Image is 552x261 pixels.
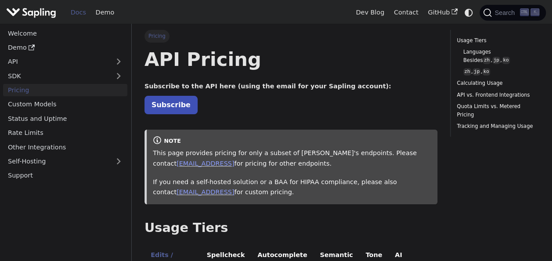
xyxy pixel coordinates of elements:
a: Status and Uptime [3,112,127,125]
kbd: K [530,8,539,16]
a: Dev Blog [351,6,389,19]
a: Usage Tiers [457,36,536,45]
a: Pricing [3,84,127,97]
span: Pricing [144,30,170,42]
code: jp [492,57,500,64]
a: Contact [389,6,423,19]
a: zh,jp,ko [463,68,533,76]
a: Demo [91,6,119,19]
h2: Usage Tiers [144,220,437,236]
a: Other Integrations [3,141,127,153]
h1: API Pricing [144,47,437,71]
div: note [153,136,431,146]
a: API [3,55,110,68]
a: API vs. Frontend Integrations [457,91,536,99]
code: zh [483,57,491,64]
a: Languages Besideszh,jp,ko [463,48,533,65]
a: Custom Models [3,98,127,111]
a: Demo [3,41,127,54]
a: Subscribe [144,96,198,114]
button: Expand sidebar category 'SDK' [110,69,127,82]
nav: Breadcrumbs [144,30,437,42]
button: Expand sidebar category 'API' [110,55,127,68]
img: Sapling.ai [6,6,56,19]
strong: Subscribe to the API here (using the email for your Sapling account): [144,83,391,90]
a: Docs [66,6,91,19]
code: zh [463,68,471,76]
span: Search [492,9,520,16]
button: Switch between dark and light mode (currently system mode) [462,6,475,19]
a: Tracking and Managing Usage [457,122,536,130]
a: Support [3,169,127,182]
code: jp [473,68,480,76]
a: Self-Hosting [3,155,127,168]
a: [EMAIL_ADDRESS] [177,160,234,167]
a: Sapling.ai [6,6,59,19]
button: Search (Ctrl+K) [480,5,545,21]
p: If you need a self-hosted solution or a BAA for HIPAA compliance, please also contact for custom ... [153,177,431,198]
a: Rate Limits [3,127,127,139]
p: This page provides pricing for only a subset of [PERSON_NAME]'s endpoints. Please contact for pri... [153,148,431,169]
a: [EMAIL_ADDRESS] [177,188,234,196]
code: ko [482,68,490,76]
a: Welcome [3,27,127,40]
code: ko [502,57,510,64]
a: SDK [3,69,110,82]
a: Quota Limits vs. Metered Pricing [457,102,536,119]
a: Calculating Usage [457,79,536,87]
a: GitHub [423,6,462,19]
